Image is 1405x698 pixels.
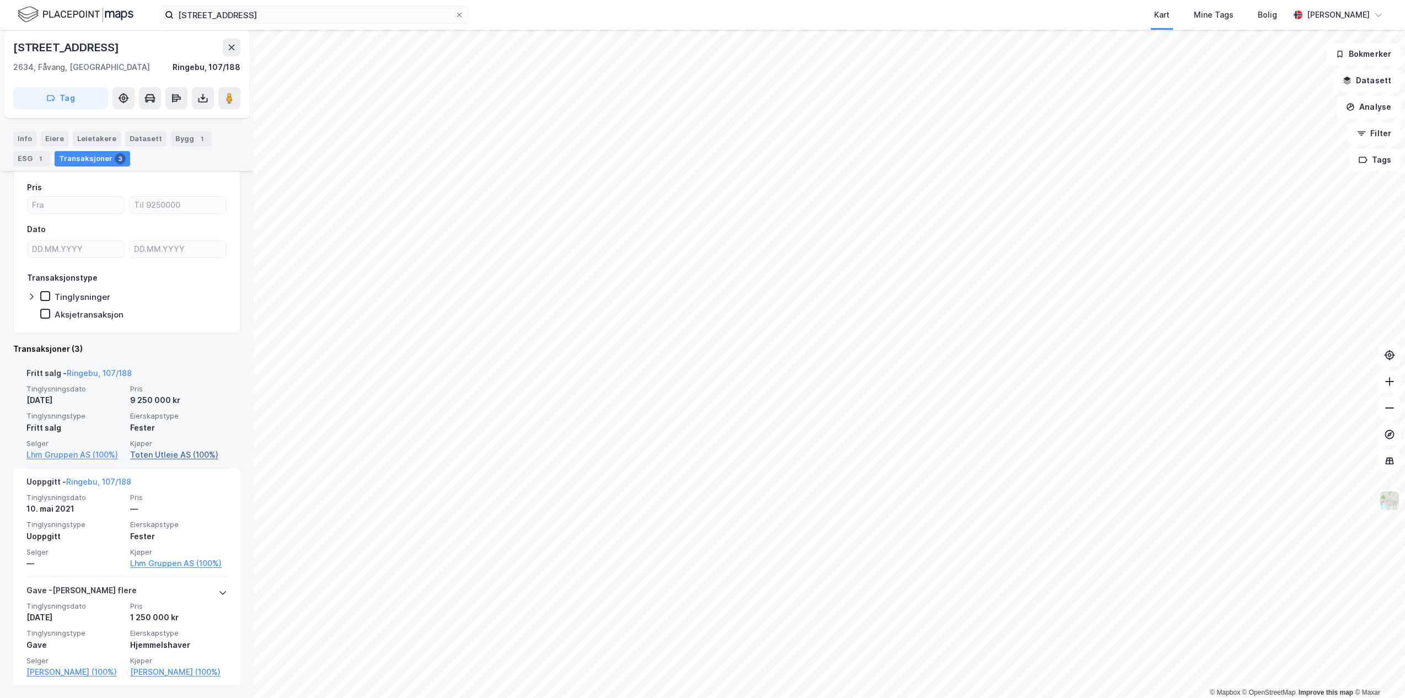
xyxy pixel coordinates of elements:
div: Transaksjoner [55,151,130,167]
div: Gave - [PERSON_NAME] flere [26,584,137,602]
div: Hjemmelshaver [130,638,227,652]
div: Info [13,131,36,147]
button: Tag [13,87,108,109]
div: 1 250 000 kr [130,611,227,624]
input: DD.MM.YYYY [130,241,226,257]
a: Improve this map [1299,689,1353,696]
div: 3 [115,153,126,164]
div: 10. mai 2021 [26,502,124,516]
div: Bolig [1258,8,1277,22]
div: 1 [35,153,46,164]
div: Transaksjonstype [27,271,98,284]
span: Eierskapstype [130,411,227,421]
span: Kjøper [130,439,227,448]
span: Selger [26,439,124,448]
div: — [130,502,227,516]
input: DD.MM.YYYY [28,241,124,257]
div: — [26,557,124,570]
button: Tags [1349,149,1401,171]
a: [PERSON_NAME] (100%) [130,665,227,679]
div: Datasett [125,131,167,147]
div: Kart [1154,8,1170,22]
span: Selger [26,656,124,665]
div: Eiere [41,131,68,147]
div: Uoppgitt [26,530,124,543]
a: Toten Utleie AS (100%) [130,448,227,461]
div: Transaksjoner (3) [13,342,240,356]
div: ESG [13,151,50,167]
a: [PERSON_NAME] (100%) [26,665,124,679]
a: OpenStreetMap [1242,689,1296,696]
input: Fra [28,197,124,213]
div: Kontrollprogram for chat [1350,645,1405,698]
div: Pris [27,181,42,194]
a: Lhm Gruppen AS (100%) [26,448,124,461]
a: Ringebu, 107/188 [67,368,132,378]
span: Tinglysningsdato [26,602,124,611]
span: Pris [130,384,227,394]
span: Kjøper [130,656,227,665]
div: Bygg [171,131,212,147]
span: Kjøper [130,547,227,557]
div: Mine Tags [1194,8,1234,22]
div: Gave [26,638,124,652]
span: Tinglysningstype [26,629,124,638]
div: Dato [27,223,46,236]
div: Fritt salg - [26,367,132,384]
div: 9 250 000 kr [130,394,227,407]
a: Mapbox [1210,689,1240,696]
div: Fester [130,421,227,434]
img: logo.f888ab2527a4732fd821a326f86c7f29.svg [18,5,133,24]
div: Ringebu, 107/188 [173,61,240,74]
button: Bokmerker [1326,43,1401,65]
span: Tinglysningsdato [26,384,124,394]
button: Analyse [1337,96,1401,118]
button: Filter [1348,122,1401,144]
div: Aksjetransaksjon [55,309,124,320]
span: Pris [130,493,227,502]
span: Eierskapstype [130,629,227,638]
a: Ringebu, 107/188 [66,477,131,486]
input: Til 9250000 [130,197,226,213]
div: 2634, Fåvang, [GEOGRAPHIC_DATA] [13,61,150,74]
span: Pris [130,602,227,611]
iframe: Chat Widget [1350,645,1405,698]
div: Fester [130,530,227,543]
div: Leietakere [73,131,121,147]
a: Lhm Gruppen AS (100%) [130,557,227,570]
input: Søk på adresse, matrikkel, gårdeiere, leietakere eller personer [174,7,455,23]
div: [DATE] [26,394,124,407]
button: Datasett [1333,69,1401,92]
span: Eierskapstype [130,520,227,529]
div: Tinglysninger [55,292,110,302]
img: Z [1379,490,1400,511]
div: 1 [196,133,207,144]
div: Fritt salg [26,421,124,434]
span: Selger [26,547,124,557]
div: Uoppgitt - [26,475,131,493]
div: [STREET_ADDRESS] [13,39,121,56]
div: [PERSON_NAME] [1307,8,1370,22]
span: Tinglysningstype [26,520,124,529]
div: [DATE] [26,611,124,624]
span: Tinglysningstype [26,411,124,421]
span: Tinglysningsdato [26,493,124,502]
